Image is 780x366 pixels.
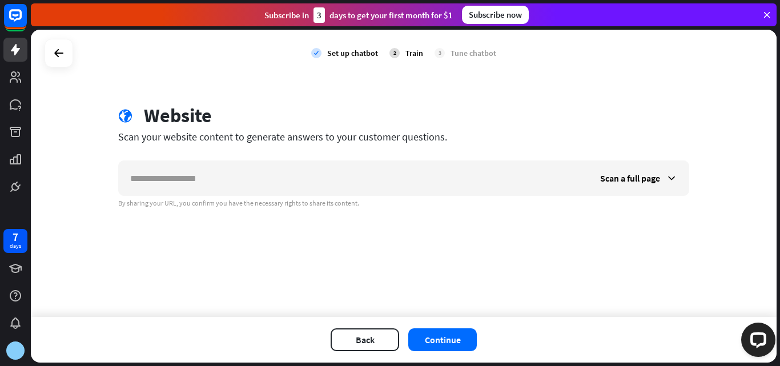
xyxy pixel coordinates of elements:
[118,199,689,208] div: By sharing your URL, you confirm you have the necessary rights to share its content.
[311,48,321,58] i: check
[144,104,212,127] div: Website
[451,48,496,58] div: Tune chatbot
[462,6,529,24] div: Subscribe now
[3,229,27,253] a: 7 days
[732,318,780,366] iframe: LiveChat chat widget
[389,48,400,58] div: 2
[10,242,21,250] div: days
[118,109,132,123] i: globe
[313,7,325,23] div: 3
[435,48,445,58] div: 3
[327,48,378,58] div: Set up chatbot
[13,232,18,242] div: 7
[408,328,477,351] button: Continue
[600,172,660,184] span: Scan a full page
[264,7,453,23] div: Subscribe in days to get your first month for $1
[405,48,423,58] div: Train
[331,328,399,351] button: Back
[118,130,689,143] div: Scan your website content to generate answers to your customer questions.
